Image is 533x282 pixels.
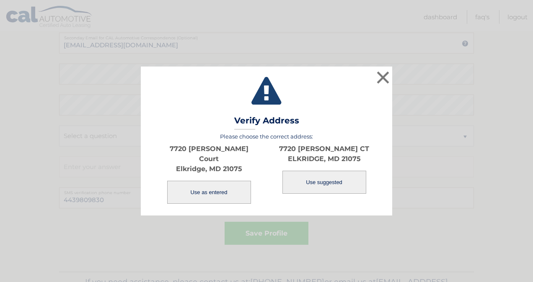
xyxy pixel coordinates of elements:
button: Use suggested [282,171,366,194]
button: Use as entered [167,181,251,204]
p: 7720 [PERSON_NAME] CT ELKRIDGE, MD 21075 [266,144,382,164]
div: Please choose the correct address: [151,133,382,205]
h3: Verify Address [234,115,299,130]
button: × [375,69,391,86]
p: 7720 [PERSON_NAME] Court Elkridge, MD 21075 [151,144,266,174]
